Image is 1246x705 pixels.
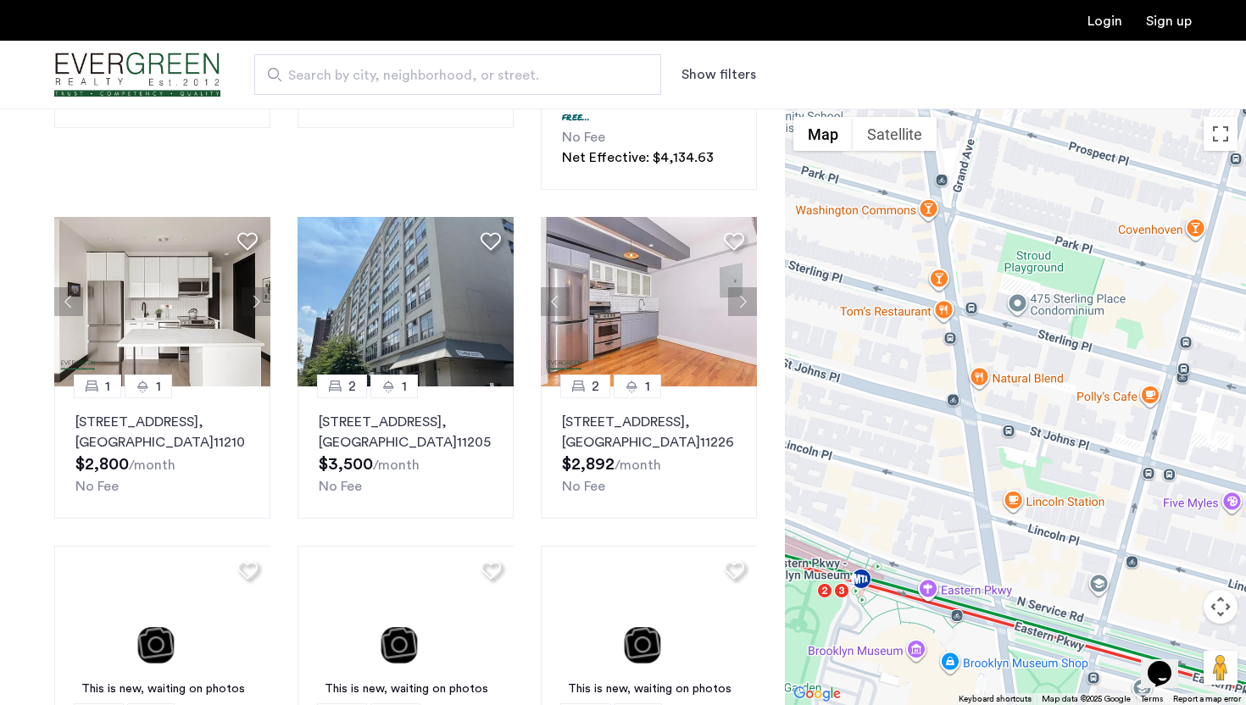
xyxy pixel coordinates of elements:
[288,65,614,86] span: Search by city, neighborhood, or street.
[1042,695,1131,703] span: Map data ©2025 Google
[562,151,714,164] span: Net Effective: $4,134.63
[789,683,845,705] a: Open this area in Google Maps (opens a new window)
[54,43,220,107] a: Cazamio Logo
[592,376,599,397] span: 2
[319,480,362,493] span: No Fee
[1141,693,1163,705] a: Terms (opens in new tab)
[1141,637,1195,688] iframe: chat widget
[549,680,749,698] div: This is new, waiting on photos
[129,458,175,472] sub: /month
[348,376,356,397] span: 2
[298,386,514,519] a: 21[STREET_ADDRESS], [GEOGRAPHIC_DATA]11205No Fee
[541,386,757,519] a: 21[STREET_ADDRESS], [GEOGRAPHIC_DATA]11226No Fee
[75,412,249,452] p: [STREET_ADDRESS] 11210
[254,54,661,95] input: Apartment Search
[793,117,853,151] button: Show street map
[728,287,757,316] button: Next apartment
[541,217,758,386] img: 218_638545891316468341.jpeg
[562,130,605,144] span: No Fee
[541,287,570,316] button: Previous apartment
[1173,693,1241,705] a: Report a map error
[54,217,271,386] img: c030568a-c426-483c-b473-77022edd3556_638739499524403227.png
[959,693,1032,705] button: Keyboard shortcuts
[681,64,756,85] button: Show or hide filters
[319,456,373,473] span: $3,500
[402,376,407,397] span: 1
[1146,14,1192,28] a: Registration
[75,456,129,473] span: $2,800
[562,412,736,452] p: [STREET_ADDRESS] 11226
[75,480,119,493] span: No Fee
[615,458,661,472] sub: /month
[54,386,270,519] a: 11[STREET_ADDRESS], [GEOGRAPHIC_DATA]11210No Fee
[63,680,263,698] div: This is new, waiting on photos
[1204,651,1238,685] button: Drag Pegman onto the map to open Street View
[645,376,650,397] span: 1
[319,412,492,452] p: [STREET_ADDRESS] 11205
[562,480,605,493] span: No Fee
[853,117,937,151] button: Show satellite imagery
[54,287,83,316] button: Previous apartment
[156,376,161,397] span: 1
[298,217,515,386] img: 2010_638403319569069932.jpeg
[306,680,506,698] div: This is new, waiting on photos
[1204,117,1238,151] button: Toggle fullscreen view
[242,287,270,316] button: Next apartment
[105,376,110,397] span: 1
[54,43,220,107] img: logo
[1087,14,1122,28] a: Login
[373,458,420,472] sub: /month
[562,456,615,473] span: $2,892
[1204,590,1238,624] button: Map camera controls
[789,683,845,705] img: Google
